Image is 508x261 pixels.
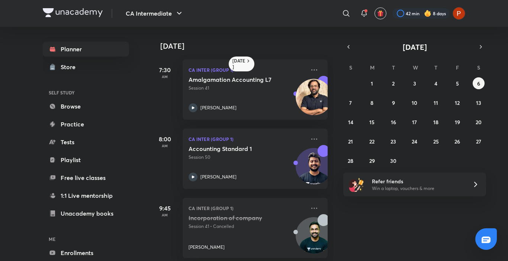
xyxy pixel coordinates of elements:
[43,170,129,185] a: Free live classes
[392,99,395,106] abbr: September 9, 2025
[392,64,395,71] abbr: Tuesday
[451,77,463,89] button: September 5, 2025
[150,144,180,148] p: AM
[43,99,129,114] a: Browse
[377,10,384,17] img: avatar
[345,97,357,109] button: September 7, 2025
[232,58,245,70] h6: [DATE]
[150,135,180,144] h5: 8:00
[473,135,485,147] button: September 27, 2025
[366,135,378,147] button: September 22, 2025
[372,185,463,192] p: Win a laptop, vouchers & more
[390,157,396,164] abbr: September 30, 2025
[456,80,459,87] abbr: September 5, 2025
[43,188,129,203] a: 1:1 Live mentorship
[430,97,442,109] button: September 11, 2025
[370,64,374,71] abbr: Monday
[371,80,373,87] abbr: September 1, 2025
[434,80,437,87] abbr: September 4, 2025
[43,152,129,167] a: Playlist
[43,8,103,17] img: Company Logo
[391,119,396,126] abbr: September 16, 2025
[388,116,399,128] button: September 16, 2025
[189,214,281,222] h5: Incorporation of company
[349,99,352,106] abbr: September 7, 2025
[412,119,417,126] abbr: September 17, 2025
[189,244,225,251] p: [PERSON_NAME]
[388,135,399,147] button: September 23, 2025
[455,99,460,106] abbr: September 12, 2025
[349,64,352,71] abbr: Sunday
[477,80,480,87] abbr: September 6, 2025
[43,233,129,245] h6: ME
[409,77,421,89] button: September 3, 2025
[296,152,332,188] img: Avatar
[434,64,437,71] abbr: Thursday
[43,8,103,19] a: Company Logo
[451,97,463,109] button: September 12, 2025
[200,104,237,111] p: [PERSON_NAME]
[430,77,442,89] button: September 4, 2025
[473,97,485,109] button: September 13, 2025
[430,116,442,128] button: September 18, 2025
[189,135,305,144] p: CA Inter (Group 1)
[189,85,305,91] p: Session 41
[366,116,378,128] button: September 15, 2025
[390,138,396,145] abbr: September 23, 2025
[409,116,421,128] button: September 17, 2025
[454,138,460,145] abbr: September 26, 2025
[189,76,281,83] h5: Amalgamation Accounting L7
[433,119,438,126] abbr: September 18, 2025
[476,138,481,145] abbr: September 27, 2025
[150,213,180,217] p: AM
[348,157,353,164] abbr: September 28, 2025
[349,177,364,192] img: referral
[121,6,188,21] button: CA Intermediate
[369,157,375,164] abbr: September 29, 2025
[476,99,481,106] abbr: September 13, 2025
[430,135,442,147] button: September 25, 2025
[150,204,180,213] h5: 9:45
[366,155,378,167] button: September 29, 2025
[354,42,476,52] button: [DATE]
[473,116,485,128] button: September 20, 2025
[412,138,417,145] abbr: September 24, 2025
[473,77,485,89] button: September 6, 2025
[392,80,395,87] abbr: September 2, 2025
[477,64,480,71] abbr: Saturday
[453,7,465,20] img: Palak
[43,135,129,149] a: Tests
[43,117,129,132] a: Practice
[424,10,431,17] img: streak
[366,77,378,89] button: September 1, 2025
[456,64,459,71] abbr: Friday
[150,74,180,79] p: AM
[455,119,460,126] abbr: September 19, 2025
[189,145,281,152] h5: Accounting Standard 1
[43,86,129,99] h6: SELF STUDY
[388,155,399,167] button: September 30, 2025
[372,177,463,185] h6: Refer friends
[348,138,353,145] abbr: September 21, 2025
[43,245,129,260] a: Enrollments
[189,65,305,74] p: CA Inter (Group 1)
[189,223,305,230] p: Session 41 • Cancelled
[374,7,386,19] button: avatar
[345,155,357,167] button: September 28, 2025
[476,119,482,126] abbr: September 20, 2025
[409,135,421,147] button: September 24, 2025
[451,135,463,147] button: September 26, 2025
[412,99,417,106] abbr: September 10, 2025
[189,154,305,161] p: Session 50
[370,99,373,106] abbr: September 8, 2025
[43,59,129,74] a: Store
[433,138,439,145] abbr: September 25, 2025
[413,80,416,87] abbr: September 3, 2025
[189,204,305,213] p: CA Inter (Group 1)
[366,97,378,109] button: September 8, 2025
[434,99,438,106] abbr: September 11, 2025
[296,221,332,257] img: Avatar
[369,138,374,145] abbr: September 22, 2025
[150,65,180,74] h5: 7:30
[200,174,237,180] p: [PERSON_NAME]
